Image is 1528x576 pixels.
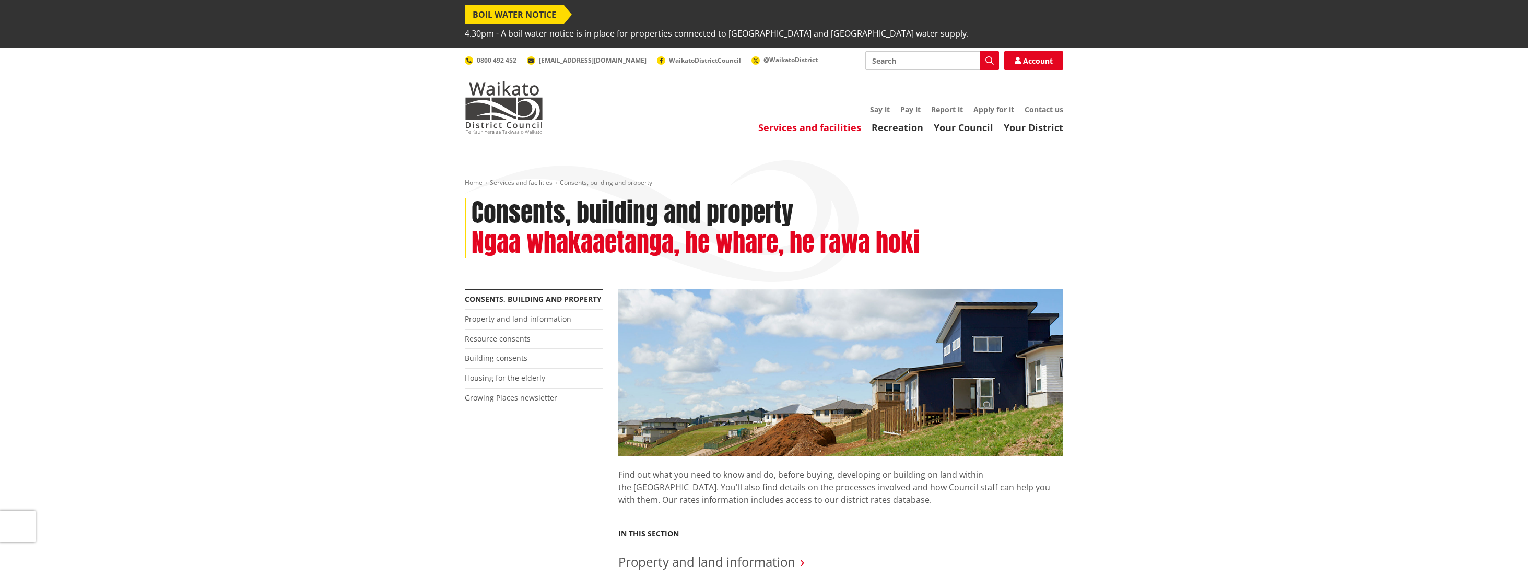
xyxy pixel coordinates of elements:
a: Housing for the elderly [465,373,545,383]
a: [EMAIL_ADDRESS][DOMAIN_NAME] [527,56,647,65]
a: Contact us [1025,104,1063,114]
span: 4.30pm - A boil water notice is in place for properties connected to [GEOGRAPHIC_DATA] and [GEOGR... [465,24,969,43]
a: Growing Places newsletter [465,393,557,403]
a: Report it [931,104,963,114]
nav: breadcrumb [465,179,1063,187]
a: Your District [1004,121,1063,134]
span: Consents, building and property [560,178,652,187]
p: Find out what you need to know and do, before buying, developing or building on land within the [... [618,456,1063,519]
a: Say it [870,104,890,114]
img: Waikato District Council - Te Kaunihera aa Takiwaa o Waikato [465,81,543,134]
span: BOIL WATER NOTICE [465,5,564,24]
h1: Consents, building and property [472,198,793,228]
a: Your Council [934,121,993,134]
a: Building consents [465,353,527,363]
a: Pay it [900,104,921,114]
a: Property and land information [465,314,571,324]
a: @WaikatoDistrict [751,55,818,64]
h2: Ngaa whakaaetanga, he whare, he rawa hoki [472,228,920,258]
span: 0800 492 452 [477,56,516,65]
a: Consents, building and property [465,294,602,304]
span: @WaikatoDistrict [763,55,818,64]
a: Recreation [872,121,923,134]
span: WaikatoDistrictCouncil [669,56,741,65]
a: WaikatoDistrictCouncil [657,56,741,65]
input: Search input [865,51,999,70]
a: Services and facilities [758,121,861,134]
img: Land-and-property-landscape [618,289,1063,456]
a: Home [465,178,483,187]
a: Account [1004,51,1063,70]
span: [EMAIL_ADDRESS][DOMAIN_NAME] [539,56,647,65]
a: 0800 492 452 [465,56,516,65]
a: Services and facilities [490,178,553,187]
h5: In this section [618,530,679,538]
a: Property and land information [618,553,795,570]
a: Apply for it [973,104,1014,114]
a: Resource consents [465,334,531,344]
